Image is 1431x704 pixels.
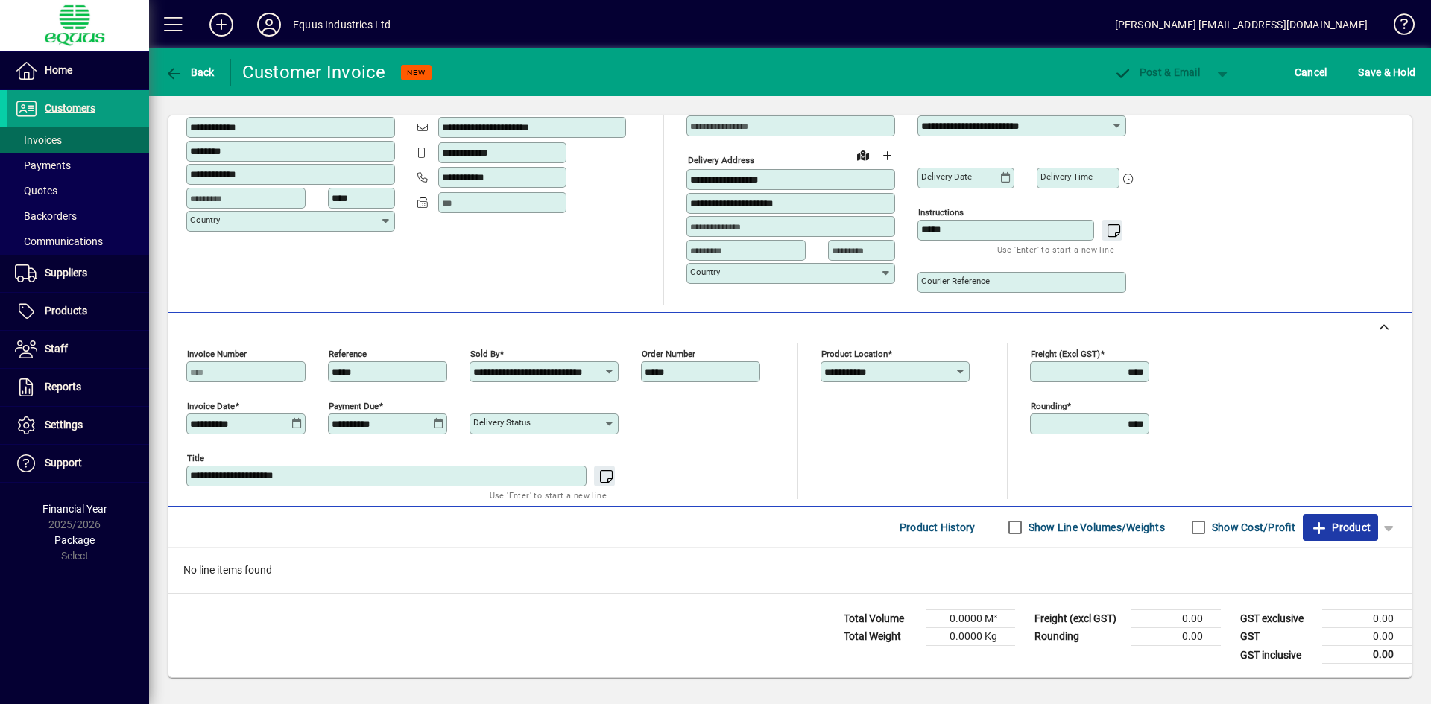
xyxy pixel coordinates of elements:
[54,534,95,546] span: Package
[1031,401,1067,411] mat-label: Rounding
[7,178,149,203] a: Quotes
[836,610,926,628] td: Total Volume
[1131,628,1221,646] td: 0.00
[149,59,231,86] app-page-header-button: Back
[1026,520,1165,535] label: Show Line Volumes/Weights
[470,349,499,359] mat-label: Sold by
[894,514,982,541] button: Product History
[15,210,77,222] span: Backorders
[329,349,367,359] mat-label: Reference
[1031,349,1100,359] mat-label: Freight (excl GST)
[1040,171,1093,182] mat-label: Delivery time
[1303,514,1378,541] button: Product
[1358,66,1364,78] span: S
[821,349,888,359] mat-label: Product location
[642,349,695,359] mat-label: Order number
[15,134,62,146] span: Invoices
[1233,610,1322,628] td: GST exclusive
[1310,516,1371,539] span: Product
[1295,60,1327,84] span: Cancel
[1113,66,1200,78] span: ost & Email
[7,229,149,254] a: Communications
[1027,610,1131,628] td: Freight (excl GST)
[45,381,81,393] span: Reports
[1027,628,1131,646] td: Rounding
[926,610,1015,628] td: 0.0000 M³
[161,59,218,86] button: Back
[836,628,926,646] td: Total Weight
[926,628,1015,646] td: 0.0000 Kg
[165,66,215,78] span: Back
[7,153,149,178] a: Payments
[7,407,149,444] a: Settings
[242,60,386,84] div: Customer Invoice
[7,293,149,330] a: Products
[997,241,1114,258] mat-hint: Use 'Enter' to start a new line
[187,349,247,359] mat-label: Invoice number
[7,255,149,292] a: Suppliers
[875,144,899,168] button: Choose address
[1322,646,1412,665] td: 0.00
[918,207,964,218] mat-label: Instructions
[245,11,293,38] button: Profile
[851,143,875,167] a: View on map
[45,343,68,355] span: Staff
[1291,59,1331,86] button: Cancel
[900,516,976,539] span: Product History
[1358,60,1415,84] span: ave & Hold
[168,548,1412,593] div: No line items found
[473,417,531,428] mat-label: Delivery status
[45,102,95,114] span: Customers
[1322,610,1412,628] td: 0.00
[7,369,149,406] a: Reports
[42,503,107,515] span: Financial Year
[15,159,71,171] span: Payments
[921,276,990,286] mat-label: Courier Reference
[15,185,57,197] span: Quotes
[190,215,220,225] mat-label: Country
[490,486,607,504] mat-hint: Use 'Enter' to start a new line
[1106,59,1207,86] button: Post & Email
[407,68,426,77] span: NEW
[1140,66,1146,78] span: P
[921,171,972,182] mat-label: Delivery date
[1233,628,1322,646] td: GST
[1322,628,1412,646] td: 0.00
[1233,646,1322,665] td: GST inclusive
[1209,520,1295,535] label: Show Cost/Profit
[1354,59,1419,86] button: Save & Hold
[45,64,72,76] span: Home
[1115,13,1368,37] div: [PERSON_NAME] [EMAIL_ADDRESS][DOMAIN_NAME]
[45,267,87,279] span: Suppliers
[293,13,391,37] div: Equus Industries Ltd
[45,457,82,469] span: Support
[1131,610,1221,628] td: 0.00
[7,52,149,89] a: Home
[7,203,149,229] a: Backorders
[329,401,379,411] mat-label: Payment due
[690,267,720,277] mat-label: Country
[1383,3,1412,51] a: Knowledge Base
[7,331,149,368] a: Staff
[45,305,87,317] span: Products
[198,11,245,38] button: Add
[7,127,149,153] a: Invoices
[45,419,83,431] span: Settings
[375,92,399,115] button: Copy to Delivery address
[7,445,149,482] a: Support
[187,453,204,463] mat-label: Title
[15,235,103,247] span: Communications
[187,401,235,411] mat-label: Invoice date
